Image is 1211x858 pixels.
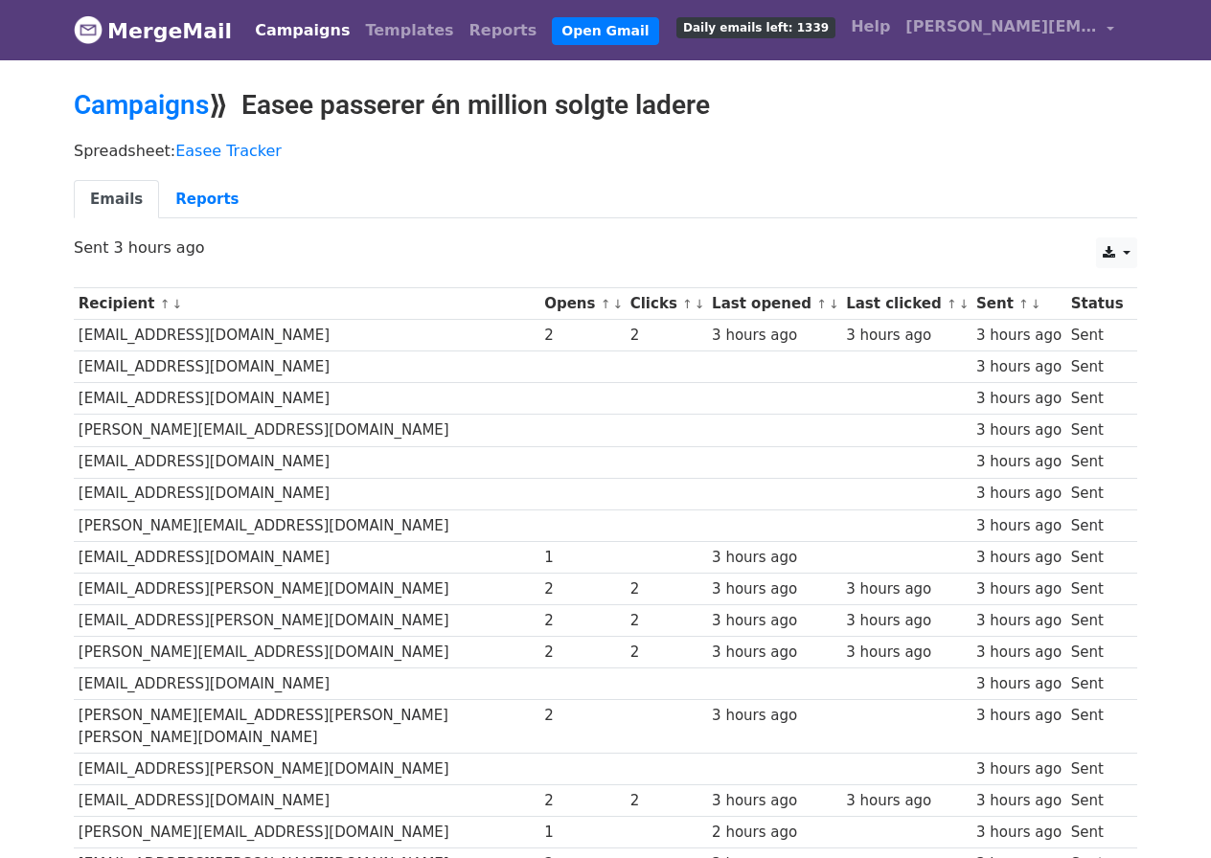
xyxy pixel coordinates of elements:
div: 2 [630,610,703,632]
div: 3 hours ago [712,547,836,569]
th: Sent [971,288,1066,320]
a: ↓ [171,297,182,311]
div: 1 [544,547,621,569]
a: ↓ [1031,297,1041,311]
a: ↓ [959,297,970,311]
div: 3 hours ago [712,610,836,632]
td: Sent [1066,637,1128,668]
div: 3 hours ago [976,547,1062,569]
td: [PERSON_NAME][EMAIL_ADDRESS][DOMAIN_NAME] [74,509,539,541]
td: [EMAIL_ADDRESS][DOMAIN_NAME] [74,541,539,573]
td: [PERSON_NAME][EMAIL_ADDRESS][DOMAIN_NAME] [74,817,539,848]
div: 3 hours ago [976,325,1062,347]
td: Sent [1066,415,1128,446]
img: MergeMail logo [74,15,103,44]
div: 3 hours ago [846,610,967,632]
div: 2 [630,790,703,812]
td: [EMAIL_ADDRESS][PERSON_NAME][DOMAIN_NAME] [74,753,539,784]
div: 3 hours ago [712,642,836,664]
div: 3 hours ago [976,610,1062,632]
div: 3 hours ago [976,705,1062,727]
div: 2 [544,325,621,347]
td: [PERSON_NAME][EMAIL_ADDRESS][DOMAIN_NAME] [74,415,539,446]
a: ↑ [682,297,693,311]
td: [EMAIL_ADDRESS][DOMAIN_NAME] [74,785,539,817]
td: [EMAIL_ADDRESS][DOMAIN_NAME] [74,446,539,478]
td: Sent [1066,573,1128,604]
div: 2 [544,578,621,600]
a: ↓ [829,297,839,311]
div: 3 hours ago [712,325,836,347]
td: Sent [1066,817,1128,848]
div: 3 hours ago [976,673,1062,695]
div: 3 hours ago [976,483,1062,505]
th: Last opened [707,288,841,320]
td: [EMAIL_ADDRESS][PERSON_NAME][DOMAIN_NAME] [74,605,539,637]
td: Sent [1066,605,1128,637]
a: MergeMail [74,11,232,51]
div: 3 hours ago [846,325,967,347]
td: [EMAIL_ADDRESS][DOMAIN_NAME] [74,668,539,700]
td: Sent [1066,383,1128,415]
div: 3 hours ago [976,578,1062,600]
td: Sent [1066,351,1128,383]
div: 2 [544,790,621,812]
a: Help [843,8,898,46]
a: Campaigns [74,89,209,121]
div: 2 [630,578,703,600]
div: 3 hours ago [976,356,1062,378]
a: ↓ [695,297,705,311]
th: Last clicked [841,288,971,320]
td: Sent [1066,509,1128,541]
h2: ⟫ Easee passerer én million solgte ladere [74,89,1137,122]
th: Clicks [626,288,707,320]
div: 2 [544,610,621,632]
div: 3 hours ago [712,578,836,600]
a: Open Gmail [552,17,658,45]
td: Sent [1066,700,1128,754]
td: Sent [1066,320,1128,351]
div: 3 hours ago [976,515,1062,537]
div: 2 [544,705,621,727]
a: ↓ [612,297,623,311]
div: 3 hours ago [846,790,967,812]
a: [PERSON_NAME][EMAIL_ADDRESS][DOMAIN_NAME] [898,8,1122,53]
td: [EMAIL_ADDRESS][DOMAIN_NAME] [74,351,539,383]
th: Opens [539,288,626,320]
td: [EMAIL_ADDRESS][DOMAIN_NAME] [74,478,539,509]
p: Sent 3 hours ago [74,237,1137,258]
div: 3 hours ago [846,578,967,600]
div: 3 hours ago [712,790,836,812]
th: Status [1066,288,1128,320]
div: 2 [630,325,703,347]
a: ↑ [601,297,611,311]
span: [PERSON_NAME][EMAIL_ADDRESS][DOMAIN_NAME] [905,15,1097,38]
div: 3 hours ago [712,705,836,727]
p: Spreadsheet: [74,141,1137,161]
div: 3 hours ago [976,758,1062,780]
div: 2 [544,642,621,664]
td: Sent [1066,785,1128,817]
th: Recipient [74,288,539,320]
div: 2 [630,642,703,664]
a: Daily emails left: 1339 [669,8,843,46]
div: 1 [544,822,621,844]
a: Templates [357,11,461,50]
a: Campaigns [247,11,357,50]
td: [EMAIL_ADDRESS][DOMAIN_NAME] [74,320,539,351]
td: Sent [1066,446,1128,478]
td: Sent [1066,753,1128,784]
a: ↑ [160,297,171,311]
div: 3 hours ago [976,642,1062,664]
div: 3 hours ago [976,790,1062,812]
a: ↑ [947,297,957,311]
span: Daily emails left: 1339 [676,17,835,38]
div: 3 hours ago [976,388,1062,410]
a: Emails [74,180,159,219]
td: [PERSON_NAME][EMAIL_ADDRESS][DOMAIN_NAME] [74,637,539,668]
td: [EMAIL_ADDRESS][DOMAIN_NAME] [74,383,539,415]
a: ↑ [816,297,827,311]
div: 3 hours ago [846,642,967,664]
a: Easee Tracker [175,142,282,160]
td: Sent [1066,478,1128,509]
